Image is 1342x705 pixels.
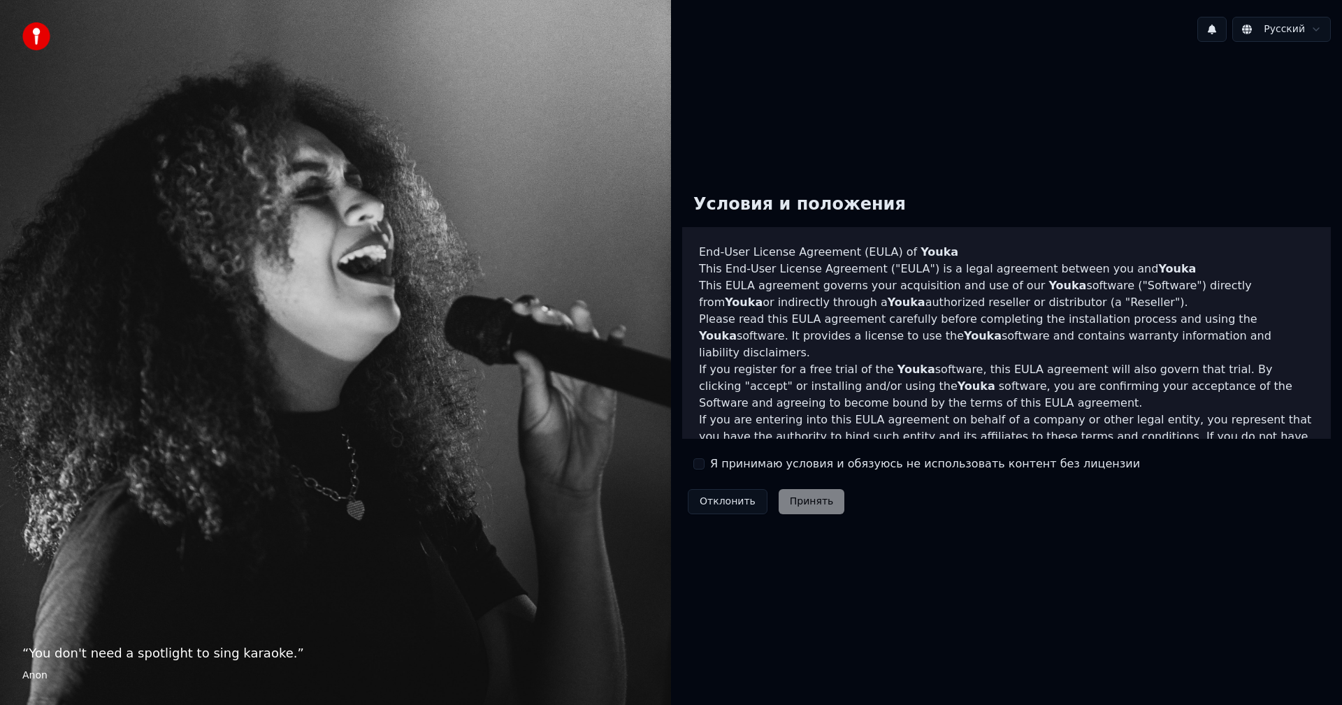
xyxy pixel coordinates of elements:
[921,245,958,259] span: Youka
[699,412,1314,479] p: If you are entering into this EULA agreement on behalf of a company or other legal entity, you re...
[710,456,1140,472] label: Я принимаю условия и обязуюсь не использовать контент без лицензии
[958,379,995,393] span: Youka
[22,22,50,50] img: youka
[699,244,1314,261] h3: End-User License Agreement (EULA) of
[1048,279,1086,292] span: Youka
[897,363,935,376] span: Youka
[699,261,1314,277] p: This End-User License Agreement ("EULA") is a legal agreement between you and
[964,329,1002,342] span: Youka
[1158,262,1196,275] span: Youka
[699,329,737,342] span: Youka
[699,311,1314,361] p: Please read this EULA agreement carefully before completing the installation process and using th...
[688,489,767,514] button: Отклонить
[22,644,649,663] p: “ You don't need a spotlight to sing karaoke. ”
[699,277,1314,311] p: This EULA agreement governs your acquisition and use of our software ("Software") directly from o...
[725,296,763,309] span: Youka
[22,669,649,683] footer: Anon
[888,296,925,309] span: Youka
[699,361,1314,412] p: If you register for a free trial of the software, this EULA agreement will also govern that trial...
[682,182,917,227] div: Условия и положения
